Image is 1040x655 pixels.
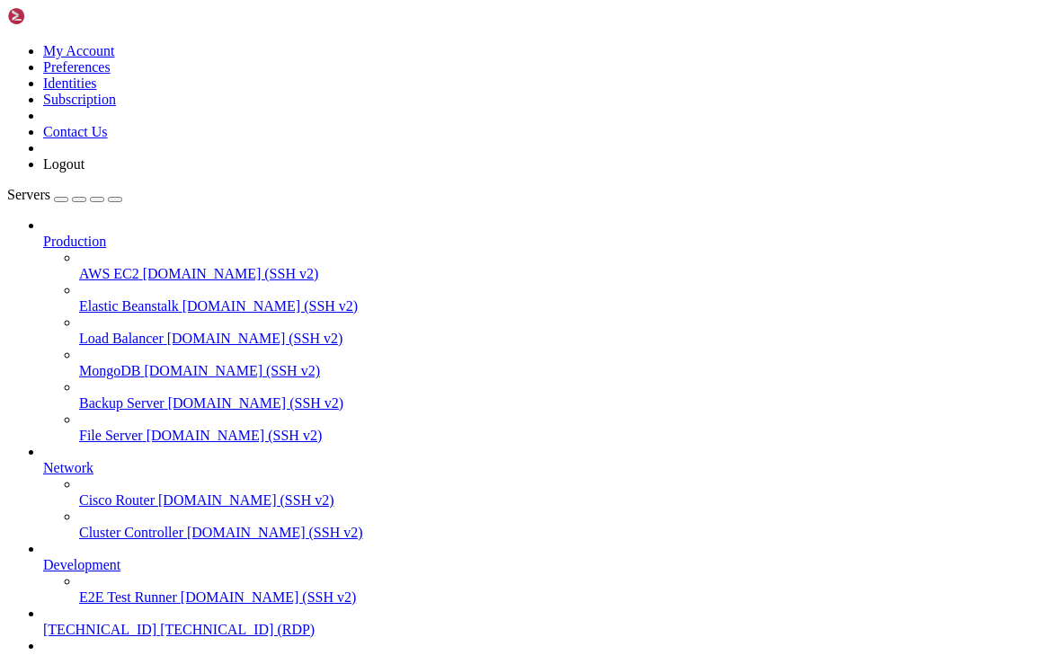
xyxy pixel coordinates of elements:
[43,234,1033,250] a: Production
[79,395,164,411] span: Backup Server
[7,7,111,25] img: Shellngn
[160,622,315,637] span: [TECHNICAL_ID] (RDP)
[43,622,1033,638] a: [TECHNICAL_ID] [TECHNICAL_ID] (RDP)
[43,557,1033,573] a: Development
[181,589,357,605] span: [DOMAIN_NAME] (SSH v2)
[43,59,111,75] a: Preferences
[43,460,93,475] span: Network
[79,589,177,605] span: E2E Test Runner
[79,298,179,314] span: Elastic Beanstalk
[43,43,115,58] a: My Account
[43,234,106,249] span: Production
[43,541,1033,606] li: Development
[79,573,1033,606] li: E2E Test Runner [DOMAIN_NAME] (SSH v2)
[43,606,1033,638] li: [TECHNICAL_ID] [TECHNICAL_ID] (RDP)
[143,266,319,281] span: [DOMAIN_NAME] (SSH v2)
[167,331,343,346] span: [DOMAIN_NAME] (SSH v2)
[79,282,1033,314] li: Elastic Beanstalk [DOMAIN_NAME] (SSH v2)
[43,557,120,572] span: Development
[43,75,97,91] a: Identities
[79,314,1033,347] li: Load Balancer [DOMAIN_NAME] (SSH v2)
[79,476,1033,509] li: Cisco Router [DOMAIN_NAME] (SSH v2)
[43,124,108,139] a: Contact Us
[43,444,1033,541] li: Network
[187,525,363,540] span: [DOMAIN_NAME] (SSH v2)
[79,331,1033,347] a: Load Balancer [DOMAIN_NAME] (SSH v2)
[79,428,143,443] span: File Server
[79,266,1033,282] a: AWS EC2 [DOMAIN_NAME] (SSH v2)
[79,363,1033,379] a: MongoDB [DOMAIN_NAME] (SSH v2)
[158,492,334,508] span: [DOMAIN_NAME] (SSH v2)
[147,428,323,443] span: [DOMAIN_NAME] (SSH v2)
[79,266,139,281] span: AWS EC2
[144,363,320,378] span: [DOMAIN_NAME] (SSH v2)
[79,525,183,540] span: Cluster Controller
[79,492,1033,509] a: Cisco Router [DOMAIN_NAME] (SSH v2)
[43,156,84,172] a: Logout
[79,589,1033,606] a: E2E Test Runner [DOMAIN_NAME] (SSH v2)
[7,187,122,202] a: Servers
[79,331,164,346] span: Load Balancer
[79,412,1033,444] li: File Server [DOMAIN_NAME] (SSH v2)
[43,460,1033,476] a: Network
[43,217,1033,444] li: Production
[168,395,344,411] span: [DOMAIN_NAME] (SSH v2)
[7,187,50,202] span: Servers
[79,395,1033,412] a: Backup Server [DOMAIN_NAME] (SSH v2)
[79,250,1033,282] li: AWS EC2 [DOMAIN_NAME] (SSH v2)
[79,428,1033,444] a: File Server [DOMAIN_NAME] (SSH v2)
[79,379,1033,412] li: Backup Server [DOMAIN_NAME] (SSH v2)
[43,622,156,637] span: [TECHNICAL_ID]
[182,298,359,314] span: [DOMAIN_NAME] (SSH v2)
[79,363,140,378] span: MongoDB
[79,492,155,508] span: Cisco Router
[79,509,1033,541] li: Cluster Controller [DOMAIN_NAME] (SSH v2)
[43,92,116,107] a: Subscription
[79,298,1033,314] a: Elastic Beanstalk [DOMAIN_NAME] (SSH v2)
[79,347,1033,379] li: MongoDB [DOMAIN_NAME] (SSH v2)
[79,525,1033,541] a: Cluster Controller [DOMAIN_NAME] (SSH v2)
